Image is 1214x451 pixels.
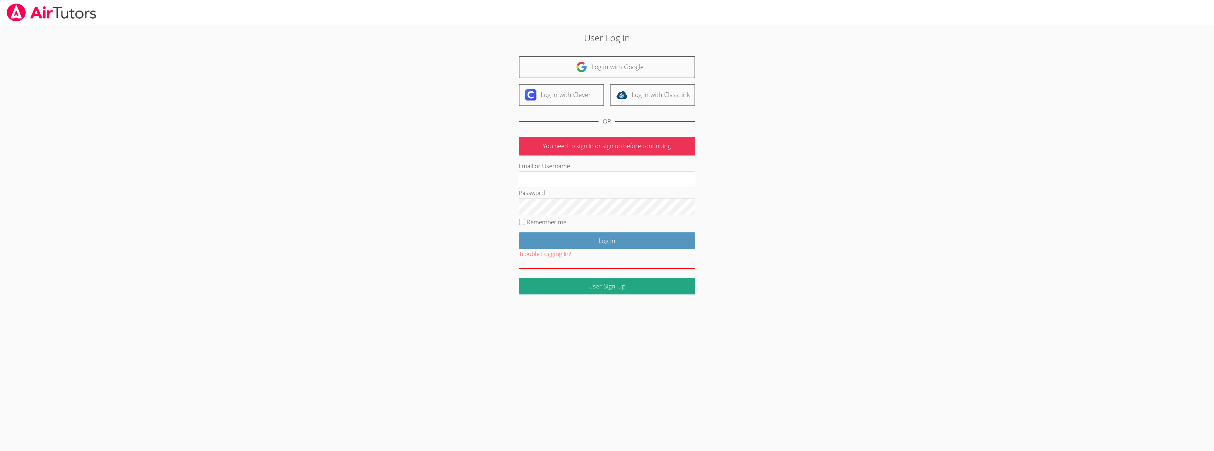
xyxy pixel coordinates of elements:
[519,189,545,197] label: Password
[519,84,604,106] a: Log in with Clever
[576,61,587,73] img: google-logo-50288ca7cdecda66e5e0955fdab243c47b7ad437acaf1139b6f446037453330a.svg
[519,232,695,249] input: Log in
[525,89,536,100] img: clever-logo-6eab21bc6e7a338710f1a6ff85c0baf02591cd810cc4098c63d3a4b26e2feb20.svg
[610,84,695,106] a: Log in with ClassLink
[279,31,935,44] h2: User Log in
[527,218,566,226] label: Remember me
[616,89,627,100] img: classlink-logo-d6bb404cc1216ec64c9a2012d9dc4662098be43eaf13dc465df04b49fa7ab582.svg
[519,137,695,156] p: You need to sign in or sign up before continuing
[6,4,97,22] img: airtutors_banner-c4298cdbf04f3fff15de1276eac7730deb9818008684d7c2e4769d2f7ddbe033.png
[519,278,695,294] a: User Sign Up
[519,162,570,170] label: Email or Username
[519,56,695,78] a: Log in with Google
[519,249,571,259] button: Trouble Logging In?
[603,116,611,127] div: OR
